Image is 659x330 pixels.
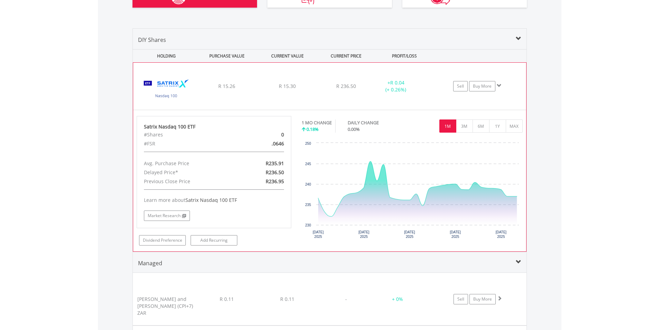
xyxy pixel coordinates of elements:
span: R 0.11 [280,296,294,302]
span: R235.91 [266,160,284,167]
div: CURRENT PRICE [318,50,373,62]
div: Delayed Price* [139,168,239,177]
text: [DATE] 2025 [496,230,507,239]
span: R 0.04 [390,79,404,86]
span: R236.95 [266,178,284,185]
div: #Shares [139,130,239,139]
div: Avg. Purchase Price [139,159,239,168]
div: + (+ 0.26%) [370,79,422,93]
div: Previous Close Price [139,177,239,186]
button: 6M [473,119,489,133]
div: 1 MO CHANGE [302,119,332,126]
div: CURRENT VALUE [258,50,317,62]
span: Managed [138,259,162,267]
span: R 0.11 [220,296,234,302]
a: Sell [453,81,468,91]
span: R 15.30 [279,83,296,89]
img: EQU.ZA.STXNDQ.png [137,71,196,108]
div: 0 [239,130,289,139]
img: blank.png [136,282,196,323]
text: 230 [305,223,311,227]
div: #FSR [139,139,239,148]
div: Satrix Nasdaq 100 ETF [144,123,284,130]
text: [DATE] 2025 [358,230,369,239]
button: 1M [439,119,456,133]
div: HOLDING [133,50,196,62]
a: Market Research [144,211,190,221]
div: Chart. Highcharts interactive chart. [302,140,523,243]
div: .0646 [239,139,289,148]
button: 3M [456,119,473,133]
span: R 15.26 [218,83,235,89]
span: 0.00% [348,126,360,132]
span: Satrix Nasdaq 100 ETF [185,197,237,203]
text: [DATE] 2025 [313,230,324,239]
span: R236.50 [266,169,284,176]
a: Dividend Preference [139,235,186,246]
text: 250 [305,142,311,145]
div: [PERSON_NAME] and [PERSON_NAME] (CPI+7) ZAR [137,296,195,316]
text: 245 [305,162,311,166]
button: MAX [506,119,523,133]
a: Buy More [469,81,495,91]
div: Learn more about [144,197,284,204]
a: Add Recurring [191,235,237,246]
text: 240 [305,182,311,186]
span: 0.18% [306,126,319,132]
span: DIY Shares [138,36,166,44]
span: - [345,296,347,302]
div: PURCHASE VALUE [198,50,257,62]
span: R 236.50 [336,83,356,89]
text: [DATE] 2025 [404,230,415,239]
div: DAILY CHANGE [348,119,403,126]
div: PROFIT/LOSS [375,50,434,62]
text: 235 [305,203,311,207]
text: [DATE] 2025 [450,230,461,239]
a: Buy More [469,294,496,304]
button: 1Y [489,119,506,133]
svg: Interactive chart [302,140,522,243]
a: Sell [454,294,468,304]
div: + 0% [375,296,420,303]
